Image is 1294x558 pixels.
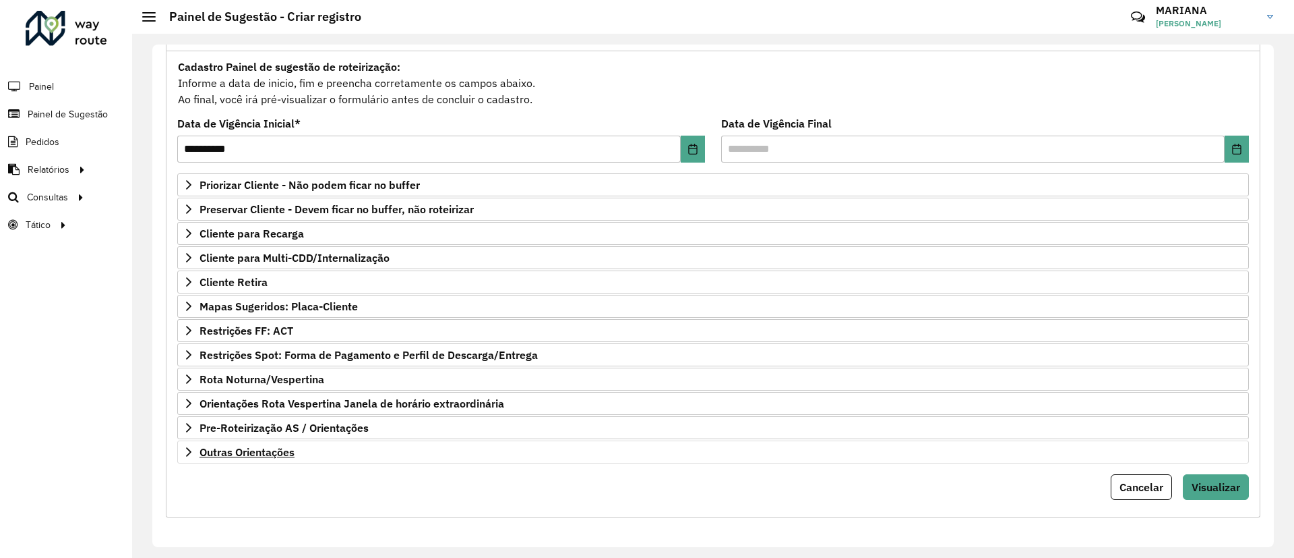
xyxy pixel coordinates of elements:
span: Relatórios [28,163,69,177]
a: Priorizar Cliente - Não podem ficar no buffer [177,173,1249,196]
span: Cliente para Multi-CDD/Internalização [199,252,390,263]
a: Restrições FF: ACT [177,319,1249,342]
h2: Painel de Sugestão - Criar registro [156,9,361,24]
span: Cliente para Recarga [199,228,304,239]
a: Outras Orientações [177,441,1249,464]
strong: Cadastro Painel de sugestão de roteirização: [178,60,400,74]
span: Painel [29,80,54,94]
span: Cliente Retira [199,277,268,287]
span: [PERSON_NAME] [1156,18,1257,30]
span: Cancelar [1119,480,1163,494]
button: Choose Date [681,136,705,163]
label: Data de Vigência Inicial [177,115,301,132]
span: Rota Noturna/Vespertina [199,374,324,385]
label: Data de Vigência Final [721,115,832,132]
a: Mapas Sugeridos: Placa-Cliente [177,295,1249,318]
a: Contato Rápido [1123,3,1152,32]
button: Visualizar [1183,474,1249,500]
a: Restrições Spot: Forma de Pagamento e Perfil de Descarga/Entrega [177,343,1249,366]
h3: MARIANA [1156,4,1257,17]
span: Outras Orientações [199,447,295,457]
span: Pedidos [26,135,59,149]
span: Preservar Cliente - Devem ficar no buffer, não roteirizar [199,204,474,215]
span: Visualizar [1192,480,1240,494]
span: Restrições Spot: Forma de Pagamento e Perfil de Descarga/Entrega [199,350,538,360]
span: Mapas Sugeridos: Placa-Cliente [199,301,358,312]
a: Cliente para Multi-CDD/Internalização [177,246,1249,269]
a: Cliente Retira [177,271,1249,294]
span: Orientações Rota Vespertina Janela de horário extraordinária [199,398,504,409]
a: Cliente para Recarga [177,222,1249,245]
a: Rota Noturna/Vespertina [177,368,1249,391]
span: Consultas [27,190,68,204]
a: Pre-Roteirização AS / Orientações [177,416,1249,439]
div: Informe a data de inicio, fim e preencha corretamente os campos abaixo. Ao final, você irá pré-vi... [177,58,1249,108]
span: Painel de Sugestão [28,107,108,121]
button: Choose Date [1225,136,1249,163]
span: Priorizar Cliente - Não podem ficar no buffer [199,179,420,190]
span: Restrições FF: ACT [199,325,293,336]
span: Pre-Roteirização AS / Orientações [199,422,369,433]
a: Preservar Cliente - Devem ficar no buffer, não roteirizar [177,198,1249,221]
button: Cancelar [1111,474,1172,500]
a: Orientações Rota Vespertina Janela de horário extraordinária [177,392,1249,415]
span: Tático [26,218,51,232]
